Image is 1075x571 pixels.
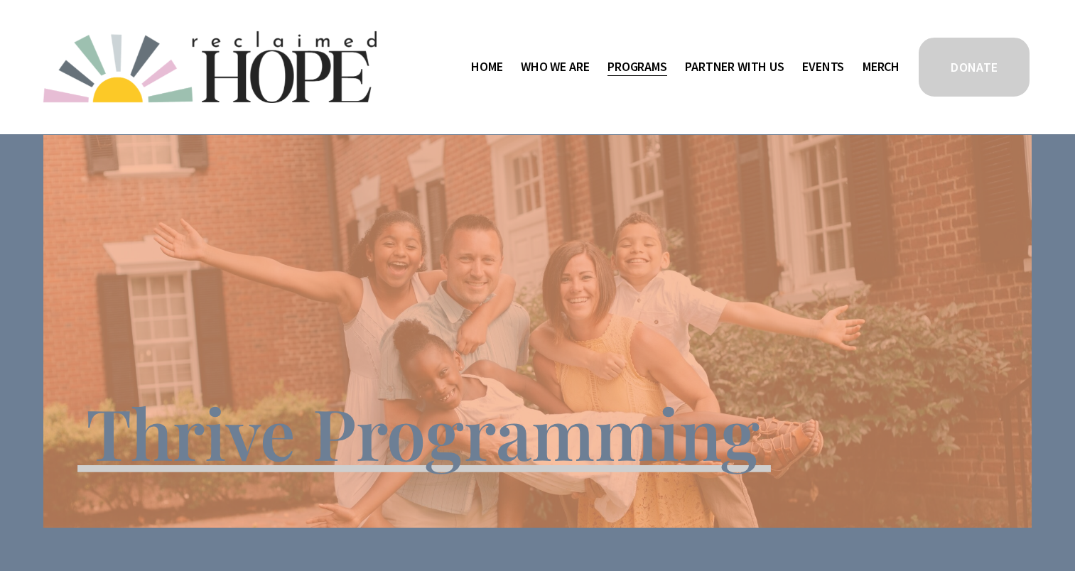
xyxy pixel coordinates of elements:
[43,31,377,103] img: Reclaimed Hope Initiative
[863,55,900,78] a: Merch
[917,36,1032,99] a: DONATE
[521,57,589,77] span: Who We Are
[685,55,784,78] a: folder dropdown
[471,55,502,78] a: Home
[521,55,589,78] a: folder dropdown
[607,55,667,78] a: folder dropdown
[86,385,760,479] span: Thrive Programming
[802,55,844,78] a: Events
[607,57,667,77] span: Programs
[685,57,784,77] span: Partner With Us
